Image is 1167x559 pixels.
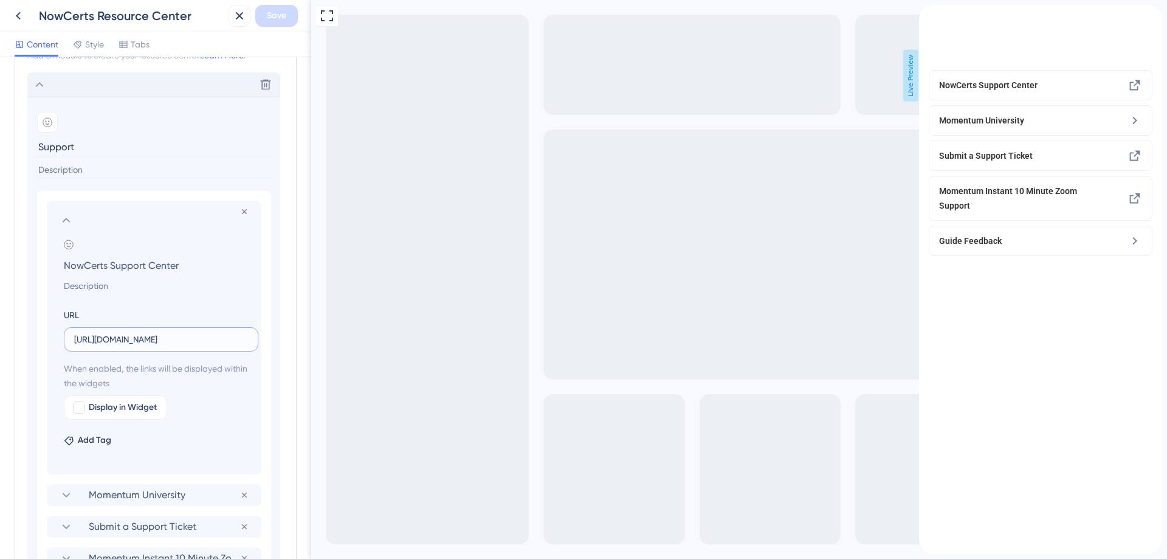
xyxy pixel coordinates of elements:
input: your.website.com/path [74,333,248,346]
input: Header [37,137,273,156]
span: Display in Widget [89,400,157,415]
span: ADDITIONAL HELP [28,3,106,18]
span: Style [85,37,104,52]
input: Header [54,257,259,274]
span: Momentum University [20,108,182,123]
span: Submit a Support Ticket [20,144,182,158]
div: Momentum University [47,484,261,506]
div: URL [64,308,79,322]
button: Add Tag [64,433,111,448]
div: NowCerts Support Center [20,73,182,88]
span: Guide Feedback [20,229,182,243]
div: Submit a Support Ticket [47,516,261,538]
span: Momentum University [89,488,240,502]
div: 3 [114,6,118,16]
span: Live Preview [592,50,607,102]
input: Description [54,279,259,293]
button: Save [255,5,298,27]
div: Momentum Instant 10 Minute Zoom Support [20,179,182,208]
span: Momentum Instant 10 Minute Zoom Support [20,179,163,208]
span: NowCerts Support Center [20,73,163,88]
span: When enabled, the links will be displayed within the widgets [64,361,249,391]
input: Description [37,162,273,178]
span: Tabs [131,37,150,52]
span: Submit a Support Ticket [89,519,240,534]
span: Save [267,9,286,23]
span: Add Tag [78,433,111,448]
span: Content [27,37,58,52]
div: NowCerts Resource Center [39,7,224,24]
